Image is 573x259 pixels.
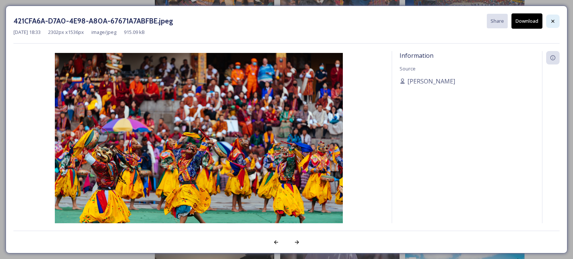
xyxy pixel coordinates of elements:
span: [PERSON_NAME] [407,77,455,86]
span: Information [400,51,433,60]
span: 915.09 kB [124,29,145,36]
span: Source [400,65,416,72]
button: Download [511,13,542,29]
button: Share [487,14,508,28]
span: 2302 px x 1536 px [48,29,84,36]
span: [DATE] 18:33 [13,29,41,36]
h3: 421CFA6A-D7A0-4E98-A80A-67671A7ABFBE.jpeg [13,16,173,26]
img: 421CFA6A-D7A0-4E98-A80A-67671A7ABFBE.jpeg [13,53,384,245]
span: image/jpeg [91,29,116,36]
